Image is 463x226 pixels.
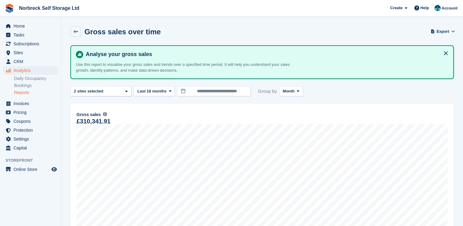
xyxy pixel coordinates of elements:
a: menu [3,108,58,117]
span: Protection [13,126,50,134]
a: Preview store [50,166,58,173]
h4: Analyse your gross sales [83,51,448,58]
span: Account [442,5,457,11]
button: Last 18 months [134,86,175,96]
span: Storefront [6,157,61,164]
a: menu [3,57,58,66]
div: 2 sites selected [73,88,106,94]
button: Month [279,86,303,96]
a: Norbreck Self Storage Ltd [17,3,82,13]
span: Help [420,5,429,11]
span: Last 18 months [137,88,166,94]
span: Gross sales [77,111,101,118]
a: menu [3,126,58,134]
a: Reports [14,90,58,96]
span: Tasks [13,31,50,39]
span: Sites [13,48,50,57]
span: Capital [13,144,50,152]
span: CRM [13,57,50,66]
a: menu [3,66,58,75]
span: Analytics [13,66,50,75]
a: menu [3,144,58,152]
a: menu [3,165,58,174]
a: menu [3,31,58,39]
span: Online Store [13,165,50,174]
a: menu [3,48,58,57]
a: menu [3,99,58,108]
img: Sally King [435,5,441,11]
span: Group by [258,86,277,96]
button: Export [432,26,454,36]
span: Subscriptions [13,40,50,48]
span: Create [390,5,402,11]
img: stora-icon-8386f47178a22dfd0bd8f6a31ec36ba5ce8667c1dd55bd0f319d3a0aa187defe.svg [5,4,14,13]
span: Export [437,28,449,35]
div: £310,341.91 [77,119,110,124]
span: Home [13,22,50,30]
span: Month [283,88,295,94]
span: Settings [13,135,50,143]
p: Use this report to visualise your gross sales and trends over a specified time period. It will he... [76,62,290,73]
h2: Gross sales over time [84,28,161,36]
a: menu [3,22,58,30]
span: Coupons [13,117,50,126]
a: Bookings [14,83,58,89]
a: Daily Occupancy [14,76,58,81]
a: menu [3,117,58,126]
span: Invoices [13,99,50,108]
a: menu [3,40,58,48]
img: icon-info-grey-7440780725fd019a000dd9b08b2336e03edf1995a4989e88bcd33f0948082b44.svg [103,112,107,116]
a: menu [3,135,58,143]
span: Pricing [13,108,50,117]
